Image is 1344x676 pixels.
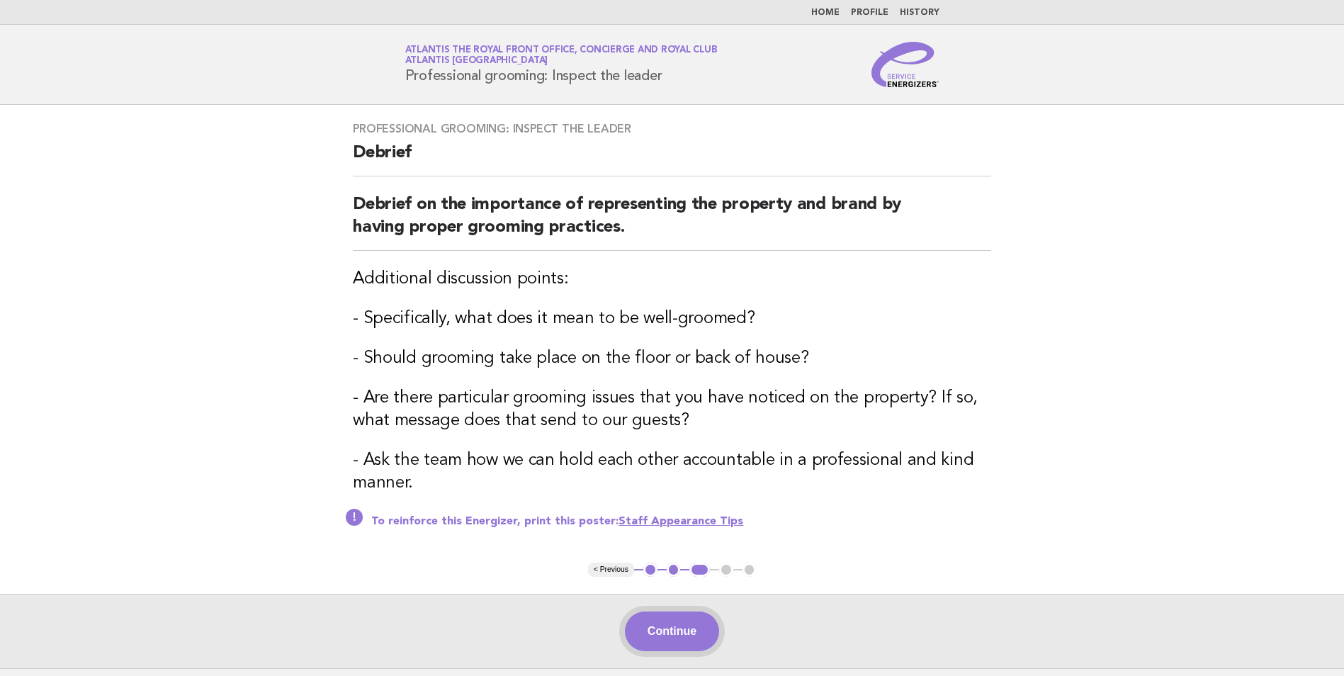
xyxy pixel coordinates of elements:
[405,45,718,65] a: Atlantis The Royal Front Office, Concierge and Royal ClubAtlantis [GEOGRAPHIC_DATA]
[619,516,743,527] a: Staff Appearance Tips
[353,387,991,432] h3: - Are there particular grooming issues that you have noticed on the property? If so, what message...
[689,563,710,577] button: 3
[871,42,939,87] img: Service Energizers
[405,46,718,83] h1: Professional grooming: Inspect the leader
[900,9,939,17] a: History
[371,514,991,529] p: To reinforce this Energizer, print this poster:
[353,449,991,495] h3: - Ask the team how we can hold each other accountable in a professional and kind manner.
[667,563,681,577] button: 2
[353,193,991,251] h2: Debrief on the importance of representing the property and brand by having proper grooming practi...
[353,347,991,370] h3: - Should grooming take place on the floor or back of house?
[643,563,657,577] button: 1
[811,9,840,17] a: Home
[588,563,634,577] button: < Previous
[405,57,548,66] span: Atlantis [GEOGRAPHIC_DATA]
[353,122,991,136] h3: Professional grooming: Inspect the leader
[353,308,991,330] h3: - Specifically, what does it mean to be well-groomed?
[625,612,719,651] button: Continue
[851,9,888,17] a: Profile
[353,142,991,176] h2: Debrief
[353,268,991,291] h3: Additional discussion points:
